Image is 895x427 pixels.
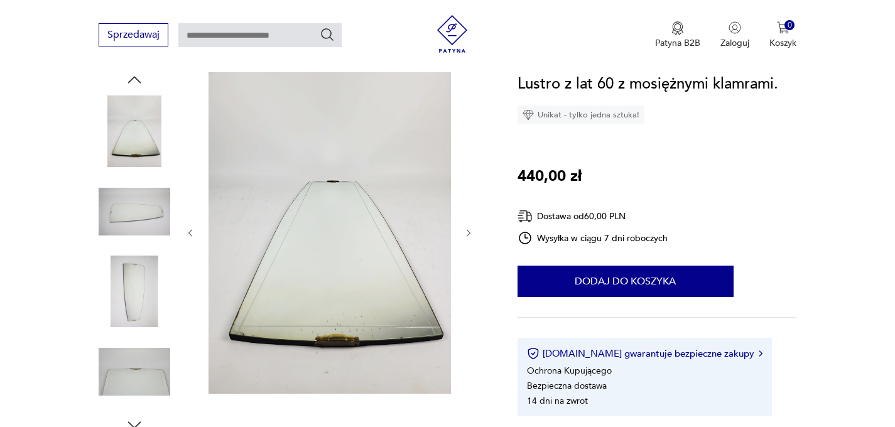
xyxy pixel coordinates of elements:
[99,95,170,167] img: Zdjęcie produktu Lustro z lat 60 z mosiężnymi klamrami.
[433,15,471,53] img: Patyna - sklep z meblami i dekoracjami vintage
[320,27,335,42] button: Szukaj
[99,176,170,247] img: Zdjęcie produktu Lustro z lat 60 z mosiężnymi klamrami.
[518,208,668,224] div: Dostawa od 60,00 PLN
[518,266,734,297] button: Dodaj do koszyka
[784,20,795,31] div: 0
[99,336,170,408] img: Zdjęcie produktu Lustro z lat 60 z mosiężnymi klamrami.
[523,109,534,121] img: Ikona diamentu
[527,347,762,360] button: [DOMAIN_NAME] gwarantuje bezpieczne zakupy
[518,72,778,96] h1: Lustro z lat 60 z mosiężnymi klamrami.
[769,21,796,49] button: 0Koszyk
[527,347,540,360] img: Ikona certyfikatu
[655,21,700,49] button: Patyna B2B
[518,105,644,124] div: Unikat - tylko jedna sztuka!
[777,21,789,34] img: Ikona koszyka
[759,350,762,357] img: Ikona strzałki w prawo
[655,37,700,49] p: Patyna B2B
[518,208,533,224] img: Ikona dostawy
[769,37,796,49] p: Koszyk
[729,21,741,34] img: Ikonka użytkownika
[518,230,668,246] div: Wysyłka w ciągu 7 dni roboczych
[99,31,168,40] a: Sprzedawaj
[527,365,612,377] li: Ochrona Kupującego
[655,21,700,49] a: Ikona medaluPatyna B2B
[527,380,607,392] li: Bezpieczna dostawa
[671,21,684,35] img: Ikona medalu
[99,256,170,327] img: Zdjęcie produktu Lustro z lat 60 z mosiężnymi klamrami.
[720,37,749,49] p: Zaloguj
[518,165,582,188] p: 440,00 zł
[720,21,749,49] button: Zaloguj
[99,23,168,46] button: Sprzedawaj
[209,70,451,394] img: Zdjęcie produktu Lustro z lat 60 z mosiężnymi klamrami.
[527,395,588,407] li: 14 dni na zwrot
